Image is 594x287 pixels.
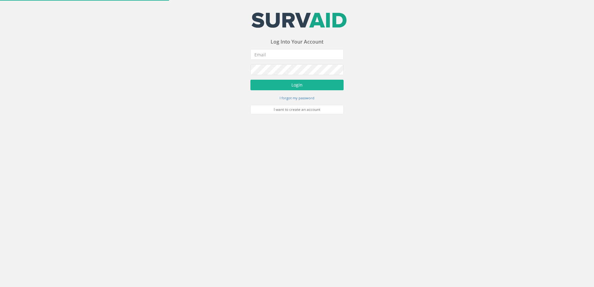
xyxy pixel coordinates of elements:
[250,39,344,45] h3: Log Into Your Account
[280,95,314,101] a: I forgot my password
[250,105,344,114] a: I want to create an account
[250,80,344,90] button: Login
[250,49,344,60] input: Email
